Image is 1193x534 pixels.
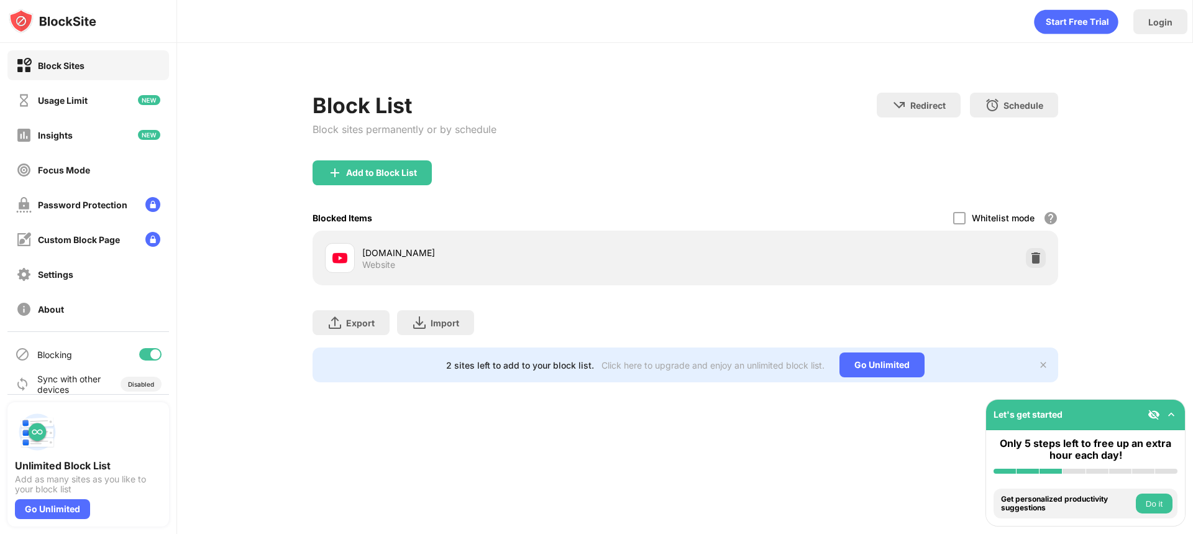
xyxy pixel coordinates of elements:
img: lock-menu.svg [145,197,160,212]
div: 2 sites left to add to your block list. [446,360,594,371]
div: Redirect [910,100,946,111]
div: Login [1148,17,1172,27]
div: Website [362,259,395,270]
div: Password Protection [38,200,127,210]
div: Sync with other devices [37,374,101,395]
div: Get personalized productivity suggestions [1001,495,1133,513]
div: Focus Mode [38,165,90,175]
div: Block Sites [38,60,85,71]
div: About [38,304,64,315]
div: Custom Block Page [38,234,120,245]
img: sync-icon.svg [15,377,30,392]
div: Disabled [128,380,154,388]
div: Insights [38,130,73,140]
div: Export [346,318,375,328]
div: Go Unlimited [839,352,925,377]
img: insights-off.svg [16,127,32,143]
img: settings-off.svg [16,267,32,282]
img: block-on.svg [16,58,32,73]
div: Go Unlimited [15,499,90,519]
img: new-icon.svg [138,95,160,105]
div: Unlimited Block List [15,459,162,472]
div: Blocking [37,349,72,360]
div: Whitelist mode [972,213,1035,223]
img: about-off.svg [16,302,32,317]
img: x-button.svg [1038,360,1048,370]
img: password-protection-off.svg [16,197,32,213]
div: Block sites permanently or by schedule [313,123,496,136]
div: Blocked Items [313,213,372,223]
div: Add to Block List [346,168,417,178]
div: Add as many sites as you like to your block list [15,474,162,494]
img: customize-block-page-off.svg [16,232,32,247]
img: focus-off.svg [16,162,32,178]
img: omni-setup-toggle.svg [1165,408,1177,421]
div: Click here to upgrade and enjoy an unlimited block list. [601,360,825,371]
button: Do it [1136,494,1172,513]
img: favicons [332,251,347,265]
div: Schedule [1003,100,1043,111]
img: lock-menu.svg [145,232,160,247]
div: Usage Limit [38,95,88,106]
div: Settings [38,269,73,280]
div: Block List [313,93,496,118]
div: Import [431,318,459,328]
img: logo-blocksite.svg [9,9,96,34]
img: new-icon.svg [138,130,160,140]
img: eye-not-visible.svg [1148,408,1160,421]
img: push-block-list.svg [15,410,60,454]
img: time-usage-off.svg [16,93,32,108]
div: Let's get started [994,409,1063,420]
div: [DOMAIN_NAME] [362,246,685,259]
img: blocking-icon.svg [15,347,30,362]
div: Only 5 steps left to free up an extra hour each day! [994,438,1177,461]
div: animation [1034,9,1118,34]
